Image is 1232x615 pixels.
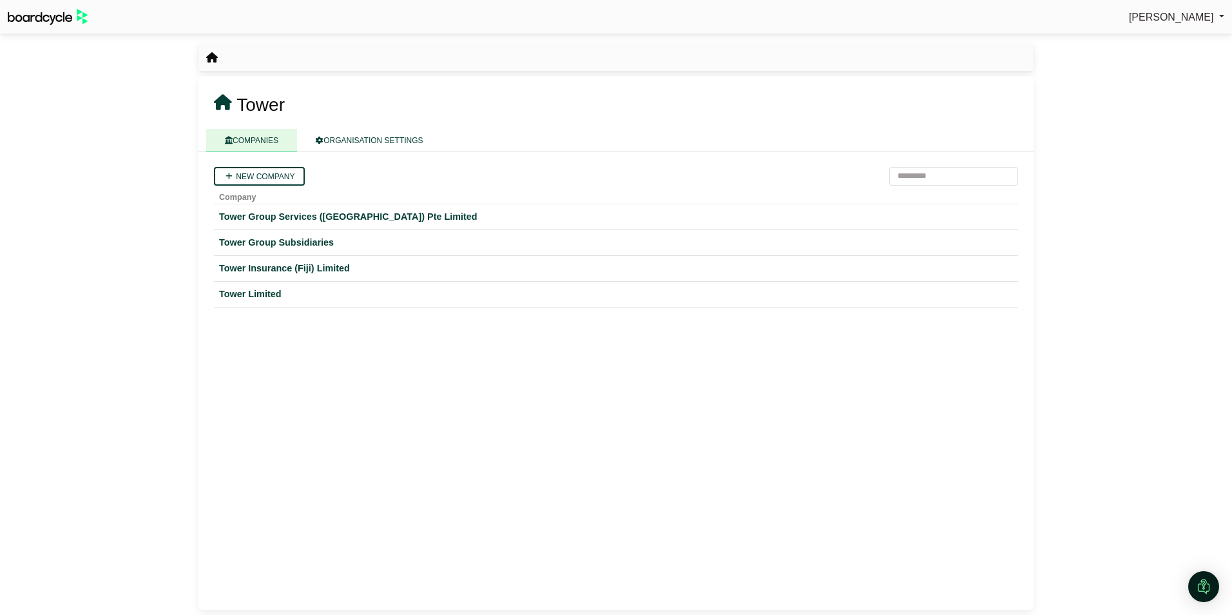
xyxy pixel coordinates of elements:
a: COMPANIES [206,129,297,151]
a: ORGANISATION SETTINGS [297,129,441,151]
div: Open Intercom Messenger [1188,571,1219,602]
span: Tower [236,95,285,115]
a: Tower Limited [219,287,1013,302]
nav: breadcrumb [206,50,218,66]
th: Company [214,186,1018,204]
img: BoardcycleBlackGreen-aaafeed430059cb809a45853b8cf6d952af9d84e6e89e1f1685b34bfd5cb7d64.svg [8,9,88,25]
a: Tower Group Services ([GEOGRAPHIC_DATA]) Pte Limited [219,210,1013,224]
a: New company [214,167,305,186]
span: [PERSON_NAME] [1129,12,1214,23]
a: Tower Insurance (Fiji) Limited [219,261,1013,276]
a: Tower Group Subsidiaries [219,235,1013,250]
a: [PERSON_NAME] [1129,9,1224,26]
